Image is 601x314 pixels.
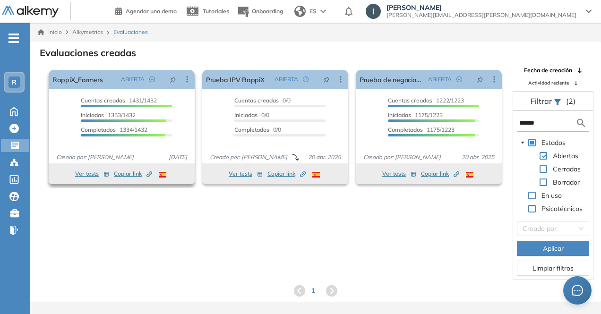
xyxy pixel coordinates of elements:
span: Actividad reciente [528,79,569,86]
span: 20 abr. 2025 [304,153,344,161]
span: Psicotécnicos [541,204,583,213]
span: Creado por: [PERSON_NAME] [206,153,291,161]
span: Creado por: [PERSON_NAME] [52,153,137,161]
span: Agendar una demo [126,8,177,15]
img: arrow [320,9,326,13]
span: Borrador [551,177,582,188]
span: 0/0 [234,97,291,104]
img: world [294,6,306,17]
a: Prueba IPV RappiX [206,70,264,89]
span: Cuentas creadas [388,97,432,104]
i: - [9,37,19,39]
span: Iniciadas [234,111,258,119]
span: Creado por: [PERSON_NAME] [360,153,445,161]
span: En uso [540,190,564,201]
span: ABIERTA [121,75,145,84]
button: Limpiar filtros [517,261,589,276]
span: pushpin [323,76,330,83]
span: Tutoriales [203,8,229,15]
span: Cuentas creadas [81,97,125,104]
span: Completados [234,126,269,133]
button: Aplicar [517,241,589,256]
span: Estados [540,137,567,148]
span: Copiar link [114,170,152,178]
span: Cerradas [553,165,581,173]
img: ESP [159,172,166,178]
span: 1334/1432 [81,126,147,133]
button: pushpin [163,72,183,87]
button: Ver tests [382,168,416,179]
span: Cuentas creadas [234,97,279,104]
span: 1353/1432 [81,111,136,119]
button: pushpin [316,72,337,87]
span: Abiertas [553,152,578,160]
span: 1431/1432 [81,97,157,104]
button: Ver tests [229,168,263,179]
span: Cerradas [551,163,583,175]
span: check-circle [303,76,309,82]
span: 0/0 [234,111,269,119]
span: (2) [566,95,575,107]
span: Iniciadas [81,111,104,119]
span: 1222/1223 [388,97,464,104]
span: caret-down [520,140,525,145]
button: Copiar link [421,168,459,179]
a: Prueba de negociación RappiX [360,70,424,89]
span: 20 abr. 2025 [458,153,498,161]
span: message [572,285,583,296]
span: Aplicar [543,243,564,254]
span: Alkymetrics [72,28,103,35]
span: Evaluaciones [113,28,148,36]
span: Onboarding [252,8,283,15]
a: Agendar una demo [115,5,177,16]
span: Completados [81,126,116,133]
span: Completados [388,126,423,133]
span: Abiertas [551,150,580,161]
span: 1175/1223 [388,111,443,119]
a: Inicio [38,28,62,36]
span: 0/0 [234,126,281,133]
img: search icon [575,117,587,129]
span: Iniciadas [388,111,411,119]
span: ABIERTA [275,75,298,84]
span: check-circle [149,76,155,82]
span: Fecha de creación [524,66,572,75]
a: RappiX_Farmers [52,70,103,89]
span: Copiar link [421,170,459,178]
img: ESP [312,172,320,178]
img: ESP [466,172,473,178]
span: Estados [541,138,566,147]
span: Copiar link [267,170,306,178]
img: Logo [2,6,59,18]
span: R [12,78,17,86]
span: Psicotécnicos [540,203,584,214]
span: Filtrar [531,96,554,106]
button: Copiar link [267,168,306,179]
button: Copiar link [114,168,152,179]
span: Borrador [553,178,580,187]
span: 1175/1223 [388,126,455,133]
span: En uso [541,191,562,200]
span: [PERSON_NAME] [386,4,576,11]
span: 1 [311,286,315,296]
span: check-circle [456,76,462,82]
span: pushpin [170,76,176,83]
span: [PERSON_NAME][EMAIL_ADDRESS][PERSON_NAME][DOMAIN_NAME] [386,11,576,19]
span: pushpin [477,76,483,83]
span: [DATE] [165,153,191,161]
button: pushpin [470,72,490,87]
button: Onboarding [237,1,283,22]
span: ABIERTA [428,75,452,84]
h3: Evaluaciones creadas [40,47,136,59]
button: Ver tests [75,168,109,179]
span: ES [309,7,317,16]
span: Limpiar filtros [532,263,574,273]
